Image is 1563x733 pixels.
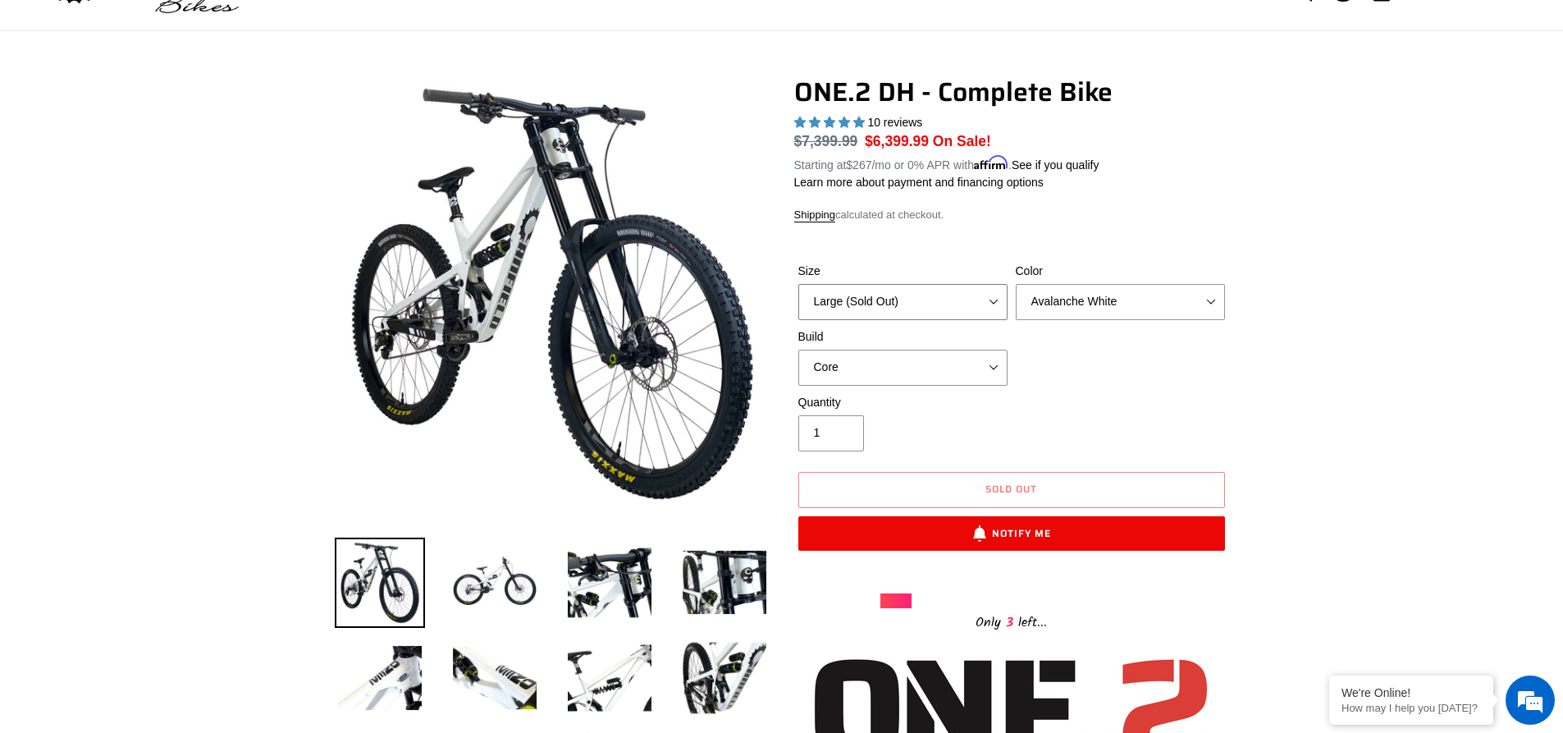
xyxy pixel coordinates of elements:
img: Load image into Gallery viewer, ONE.2 DH - Complete Bike [564,538,655,628]
img: Load image into Gallery viewer, ONE.2 DH - Complete Bike [679,538,770,628]
div: Navigation go back [18,90,43,115]
span: We're online! [95,207,226,373]
h1: ONE.2 DH - Complete Bike [794,76,1229,108]
span: 10 reviews [867,116,922,129]
p: How may I help you today? [1341,702,1481,714]
label: Color [1016,263,1225,280]
div: Chat with us now [110,92,300,113]
label: Build [798,328,1008,346]
img: Load image into Gallery viewer, ONE.2 DH - Complete Bike [335,538,425,628]
span: $267 [846,158,871,172]
a: Shipping [794,208,836,222]
img: d_696896380_company_1647369064580_696896380 [53,82,94,123]
label: Quantity [798,394,1008,411]
img: Load image into Gallery viewer, ONE.2 DH - Complete Bike [450,633,540,723]
span: 3 [1001,612,1018,633]
img: Load image into Gallery viewer, ONE.2 DH - Complete Bike [679,633,770,723]
img: Load image into Gallery viewer, ONE.2 DH - Complete Bike [335,633,425,723]
div: calculated at checkout. [794,207,1229,223]
a: Learn more about payment and financing options [794,176,1044,189]
button: Sold out [798,472,1225,508]
img: Load image into Gallery viewer, ONE.2 DH - Complete Bike [450,538,540,628]
div: We're Online! [1341,686,1481,699]
div: Only left... [880,608,1143,634]
span: Sold out [985,481,1037,497]
span: On Sale! [933,131,991,152]
span: $6,399.99 [865,133,929,149]
textarea: Type your message and hit 'Enter' [8,448,313,506]
div: Minimize live chat window [269,8,308,48]
a: See if you qualify - Learn more about Affirm Financing (opens in modal) [1012,158,1099,172]
p: Starting at /mo or 0% APR with . [794,153,1099,174]
span: 5.00 stars [794,116,868,129]
img: Load image into Gallery viewer, ONE.2 DH - Complete Bike [564,633,655,723]
s: $7,399.99 [794,133,858,149]
span: Affirm [974,156,1008,170]
button: Notify Me [798,516,1225,551]
label: Size [798,263,1008,280]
